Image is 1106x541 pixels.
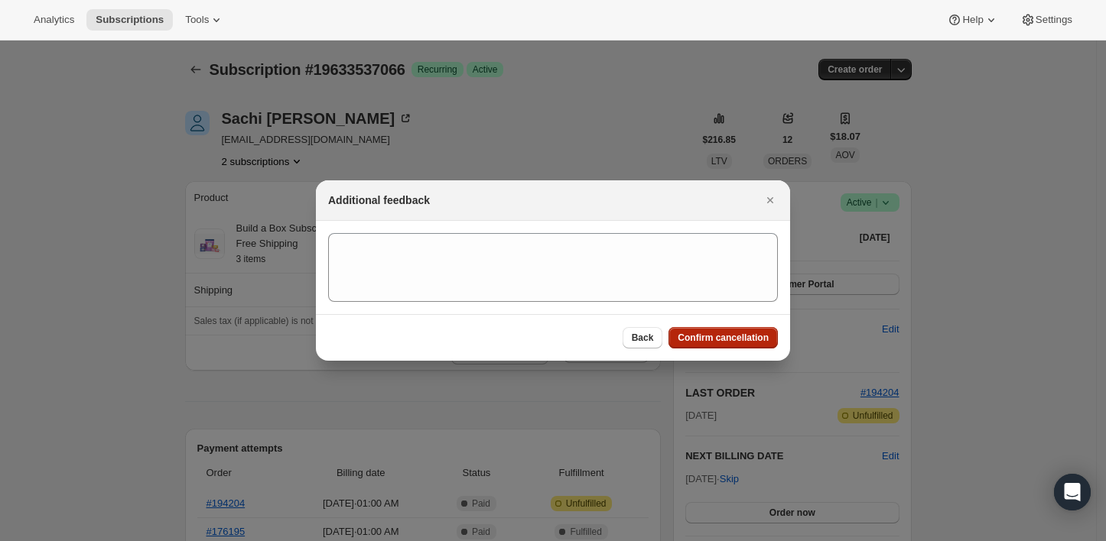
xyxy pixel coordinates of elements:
button: Tools [176,9,233,31]
div: Open Intercom Messenger [1054,474,1091,510]
span: Tools [185,14,209,26]
button: Help [938,9,1007,31]
span: Confirm cancellation [678,332,769,344]
span: Settings [1036,14,1072,26]
button: Close [760,190,781,211]
span: Back [632,332,654,344]
button: Subscriptions [86,9,173,31]
h2: Additional feedback [328,193,430,208]
button: Analytics [24,9,83,31]
button: Settings [1011,9,1082,31]
span: Help [962,14,983,26]
button: Back [623,327,663,348]
button: Confirm cancellation [668,327,778,348]
span: Subscriptions [96,14,164,26]
span: Analytics [34,14,74,26]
